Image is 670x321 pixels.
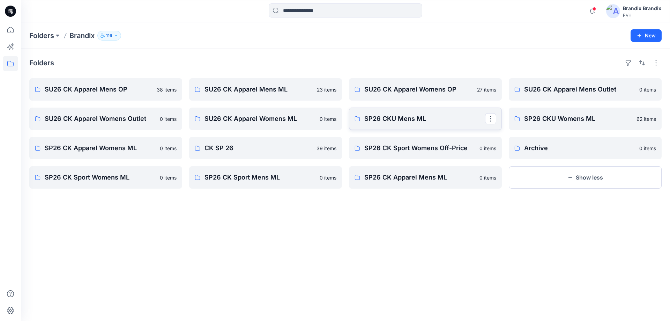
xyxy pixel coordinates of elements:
p: 0 items [320,115,336,123]
a: SP26 CKU Womens ML62 items [509,108,662,130]
div: Brandix Brandix [623,4,661,13]
p: 116 [106,32,112,39]
h4: Folders [29,59,54,67]
p: SP26 CKU Womens ML [524,114,632,124]
button: Show less [509,166,662,189]
p: SU26 CK Apparel Womens OP [364,85,473,94]
a: SU26 CK Apparel Mens Outlet0 items [509,78,662,101]
a: SU26 CK Apparel Womens Outlet0 items [29,108,182,130]
button: New [631,29,662,42]
div: PVH [623,13,661,18]
p: SU26 CK Apparel Womens Outlet [45,114,156,124]
p: 0 items [639,86,656,93]
img: avatar [606,4,620,18]
p: 0 items [320,174,336,181]
a: CK SP 2639 items [189,137,342,159]
p: 38 items [157,86,177,93]
p: SU26 CK Apparel Womens ML [204,114,315,124]
p: 0 items [639,145,656,152]
a: SU26 CK Apparel Womens ML0 items [189,108,342,130]
p: CK SP 26 [204,143,312,153]
a: Archive0 items [509,137,662,159]
p: SP26 CK Sport Womens Off-Price [364,143,475,153]
p: SP26 CK Apparel Mens ML [364,173,475,182]
p: 0 items [479,145,496,152]
p: SP26 CK Sport Mens ML [204,173,315,182]
a: SP26 CK Sport Womens Off-Price0 items [349,137,502,159]
p: 0 items [479,174,496,181]
p: SU26 CK Apparel Mens OP [45,85,152,94]
p: SP26 CKU Mens ML [364,114,485,124]
a: SU26 CK Apparel Womens OP27 items [349,78,502,101]
a: SU26 CK Apparel Mens ML23 items [189,78,342,101]
p: 62 items [636,115,656,123]
a: SP26 CK Sport Mens ML0 items [189,166,342,189]
p: 23 items [317,86,336,93]
a: SP26 CK Apparel Mens ML0 items [349,166,502,189]
button: 116 [97,31,121,41]
p: SP26 CK Sport Womens ML [45,173,156,182]
p: Brandix [69,31,95,41]
a: SU26 CK Apparel Mens OP38 items [29,78,182,101]
p: SU26 CK Apparel Mens Outlet [524,85,635,94]
p: 0 items [160,115,177,123]
p: 0 items [160,174,177,181]
p: 27 items [477,86,496,93]
a: SP26 CK Sport Womens ML0 items [29,166,182,189]
a: SP26 CK Apparel Womens ML0 items [29,137,182,159]
a: Folders [29,31,54,41]
p: 39 items [317,145,336,152]
a: SP26 CKU Mens ML [349,108,502,130]
p: SU26 CK Apparel Mens ML [204,85,313,94]
p: Archive [524,143,635,153]
p: 0 items [160,145,177,152]
p: SP26 CK Apparel Womens ML [45,143,156,153]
